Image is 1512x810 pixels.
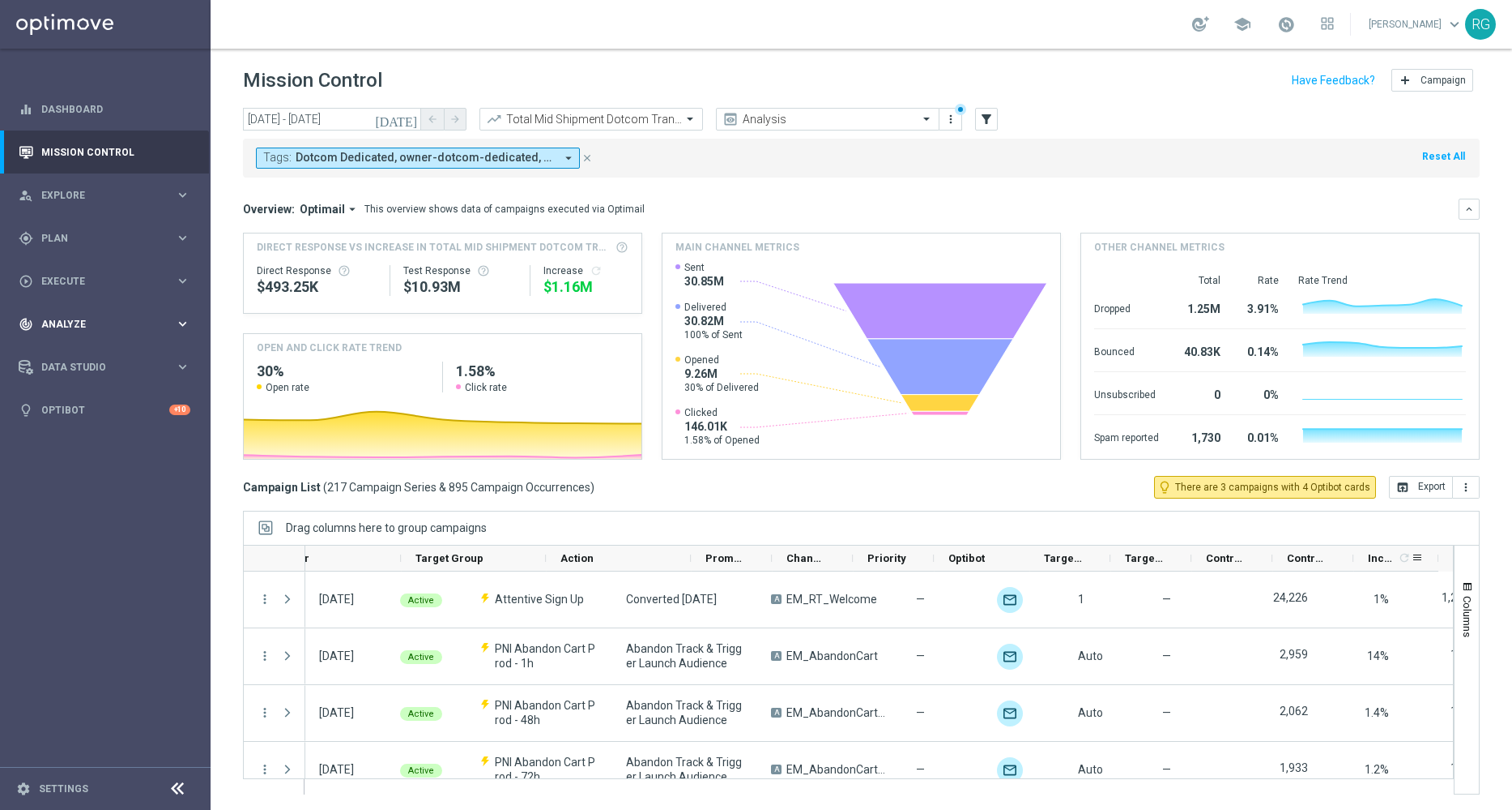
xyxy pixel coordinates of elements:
span: Action [560,552,594,564]
span: 146.01K [684,419,760,434]
i: more_vert [944,113,957,126]
span: 14% [1367,649,1389,662]
h4: Other channel metrics [1094,240,1225,255]
div: Rate [1240,274,1279,287]
span: — [916,705,925,720]
span: Control Response Rate [1287,552,1326,564]
span: ( [323,480,327,495]
span: 1 [1078,593,1084,606]
span: A [771,594,782,604]
div: RG [1465,9,1496,40]
button: arrow_back [421,108,444,131]
h1: Mission Control [243,69,382,92]
i: filter_alt [979,112,994,126]
span: — [916,762,925,777]
button: Optimail arrow_drop_down [295,202,364,216]
span: Open rate [266,381,309,394]
span: Channel [786,552,825,564]
span: Converted Today [626,592,717,606]
i: more_vert [258,762,272,777]
div: 10 Aug 2025, Sunday [319,705,354,720]
colored-tag: Active [400,649,442,664]
div: Press SPACE to select this row. [244,628,305,685]
div: person_search Explore keyboard_arrow_right [18,189,191,202]
a: [PERSON_NAME]keyboard_arrow_down [1367,12,1465,36]
span: Plan [41,234,175,243]
span: Clicked [684,406,760,419]
button: lightbulb Optibot +10 [18,404,191,417]
span: Promotions [705,552,744,564]
span: 1.4% [1365,706,1389,719]
span: A [771,708,782,718]
div: Optimail [997,701,1023,726]
span: EM_RT_Welcome [786,592,877,606]
div: 0 [1178,380,1220,406]
div: Press SPACE to select this row. [244,572,305,628]
span: Click rate [465,381,507,394]
button: close [580,149,594,167]
i: more_vert [1459,481,1472,494]
i: keyboard_arrow_right [175,230,190,246]
i: equalizer [19,102,33,117]
span: school [1233,15,1251,33]
h4: OPEN AND CLICK RATE TREND [257,341,402,355]
label: 122 [1450,704,1470,718]
h3: Campaign List [243,480,594,495]
div: 0.14% [1240,337,1279,363]
div: 1.25M [1178,294,1220,320]
h2: 1.58% [456,362,628,381]
div: Increase [543,264,628,277]
button: Mission Control [18,146,191,159]
span: Active [408,595,434,606]
button: open_in_browser Export [1389,476,1453,499]
span: 30% of Delivered [684,381,759,394]
i: lightbulb [19,403,33,418]
button: more_vert [943,109,959,129]
a: Mission Control [41,131,190,174]
span: 217 Campaign Series & 895 Campaign Occurrences [327,480,590,495]
i: refresh [590,264,603,277]
div: 1,730 [1178,423,1220,449]
label: 109 [1450,761,1470,775]
span: A [771,765,782,774]
span: EM_AbandonCart_T2 [786,705,888,720]
div: Mission Control [19,131,190,174]
i: add [1399,74,1412,87]
i: more_vert [258,649,272,663]
span: PNI Abandon Cart Prod - 1h [495,641,598,671]
ng-select: Total Mid Shipment Dotcom Transaction Amount [479,108,703,131]
i: keyboard_arrow_right [175,273,190,289]
div: Dashboard [19,88,190,131]
span: Sent [684,261,724,274]
div: Bounced [1094,337,1159,363]
div: 10 Aug 2025, Sunday [319,649,354,663]
button: Tags: Dotcom Dedicated, owner-dotcom-dedicated, owner-dotcom-promo, owner-omni-dedicated arrow_dr... [256,148,580,169]
i: arrow_back [427,114,438,125]
i: [DATE] [375,112,419,126]
span: A [771,651,782,661]
button: gps_fixed Plan keyboard_arrow_right [18,232,191,245]
button: more_vert [258,592,272,606]
div: Direct Response [257,264,377,277]
i: preview [722,111,739,127]
i: arrow_drop_down [561,151,576,165]
i: play_circle_outline [19,274,33,289]
div: track_changes Analyze keyboard_arrow_right [18,318,191,331]
div: +10 [169,405,190,415]
span: EM_AbandonCart_T3 [786,762,888,777]
span: Optibot [948,552,985,564]
img: Optimail [997,644,1023,670]
div: Dropped [1094,294,1159,320]
a: Settings [39,784,88,794]
span: Calculate column [1395,549,1411,567]
span: 30.85M [684,274,724,289]
button: more_vert [1453,476,1480,499]
label: 2,062 [1280,704,1308,718]
span: Execute [41,276,175,286]
div: Press SPACE to select this row. [244,685,305,742]
span: Auto [1078,649,1103,662]
span: Dotcom Dedicated, owner-dotcom-dedicated, owner-dotcom-promo, owner-omni-dedicated [296,151,555,165]
h3: Overview: [243,202,295,216]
